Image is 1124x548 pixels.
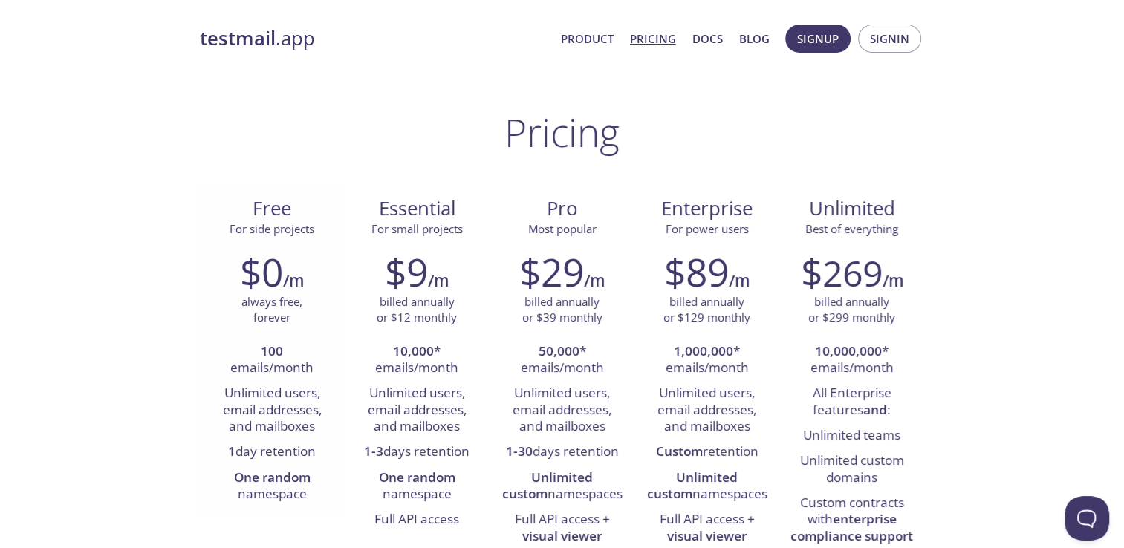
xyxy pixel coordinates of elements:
h2: $9 [385,249,428,294]
strong: 50,000 [539,342,579,359]
p: billed annually or $39 monthly [522,294,602,326]
li: All Enterprise features : [790,381,913,423]
p: billed annually or $299 monthly [808,294,895,326]
strong: 100 [261,342,283,359]
li: * emails/month [501,339,623,382]
strong: 10,000 [393,342,434,359]
h6: /m [883,268,903,293]
strong: 10,000,000 [815,342,882,359]
li: Unlimited users, email addresses, and mailboxes [501,381,623,440]
li: days retention [356,440,478,465]
span: For small projects [371,221,463,236]
li: Unlimited teams [790,423,913,448]
h6: /m [428,268,449,293]
strong: 1,000,000 [674,342,733,359]
h2: $ [801,249,883,294]
li: namespaces [646,466,768,508]
li: Unlimited users, email addresses, and mailboxes [356,381,478,440]
strong: Custom [656,443,703,460]
li: Unlimited users, email addresses, and mailboxes [646,381,768,440]
li: namespace [211,466,334,508]
strong: One random [234,469,311,486]
strong: 1-3 [364,443,383,460]
span: Best of everything [805,221,898,236]
strong: testmail [200,25,276,51]
li: namespaces [501,466,623,508]
strong: visual viewer [667,527,747,544]
span: Essential [357,196,478,221]
li: * emails/month [356,339,478,382]
span: Signin [870,29,909,48]
a: Docs [692,29,723,48]
a: testmail.app [200,26,549,51]
li: days retention [501,440,623,465]
strong: visual viewer [522,527,602,544]
li: namespace [356,466,478,508]
h6: /m [584,268,605,293]
strong: One random [379,469,455,486]
h6: /m [729,268,750,293]
li: Unlimited users, email addresses, and mailboxes [211,381,334,440]
li: Unlimited custom domains [790,448,913,491]
li: retention [646,440,768,465]
li: * emails/month [790,339,913,382]
a: Pricing [630,29,676,48]
span: 269 [822,249,883,297]
strong: and [863,401,887,418]
span: For side projects [230,221,314,236]
p: billed annually or $129 monthly [663,294,750,326]
strong: Unlimited custom [647,469,738,502]
li: Full API access [356,507,478,532]
strong: 1 [228,443,235,460]
li: emails/month [211,339,334,382]
h2: $89 [664,249,729,294]
a: Product [561,29,614,48]
strong: enterprise compliance support [790,510,913,544]
p: always free, forever [241,294,302,326]
span: Signup [797,29,839,48]
p: billed annually or $12 monthly [377,294,457,326]
span: Enterprise [646,196,767,221]
a: Blog [739,29,770,48]
h6: /m [283,268,304,293]
button: Signup [785,25,851,53]
li: day retention [211,440,334,465]
h2: $29 [519,249,584,294]
span: Most popular [528,221,597,236]
iframe: Help Scout Beacon - Open [1065,496,1109,541]
strong: Unlimited custom [502,469,594,502]
li: * emails/month [646,339,768,382]
span: Free [212,196,333,221]
h2: $0 [240,249,283,294]
span: Unlimited [809,195,895,221]
span: For power users [666,221,749,236]
span: Pro [501,196,623,221]
button: Signin [858,25,921,53]
h1: Pricing [504,110,620,154]
strong: 1-30 [506,443,533,460]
